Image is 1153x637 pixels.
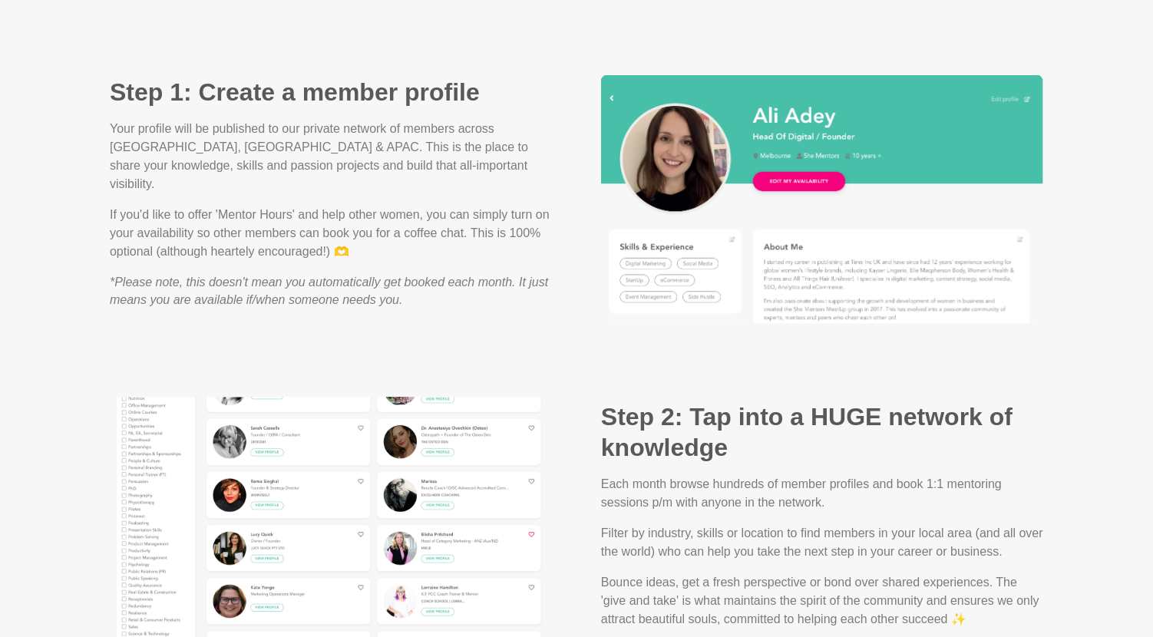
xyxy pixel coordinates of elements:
[601,476,1043,513] p: Each month browse hundreds of member profiles and book 1:1 mentoring sessions p/m with anyone in ...
[601,574,1043,629] p: Bounce ideas, get a fresh perspective or bond over shared experiences. The 'give and take' is wha...
[110,206,552,261] p: If you'd like to offer 'Mentor Hours' and help other women, you can simply turn on your availabil...
[110,120,552,193] p: Your profile will be published to our private network of members across [GEOGRAPHIC_DATA], [GEOGR...
[601,75,1043,324] img: Step 1: Create a member profile
[601,525,1043,562] p: Filter by industry, skills or location to find members in your local area (and all over the world...
[110,77,552,107] h2: Step 1: Create a member profile
[110,276,548,307] em: *Please note, this doesn't mean you automatically get booked each month. It just means you are av...
[601,402,1043,464] h2: Step 2: Tap into a HUGE network of knowledge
